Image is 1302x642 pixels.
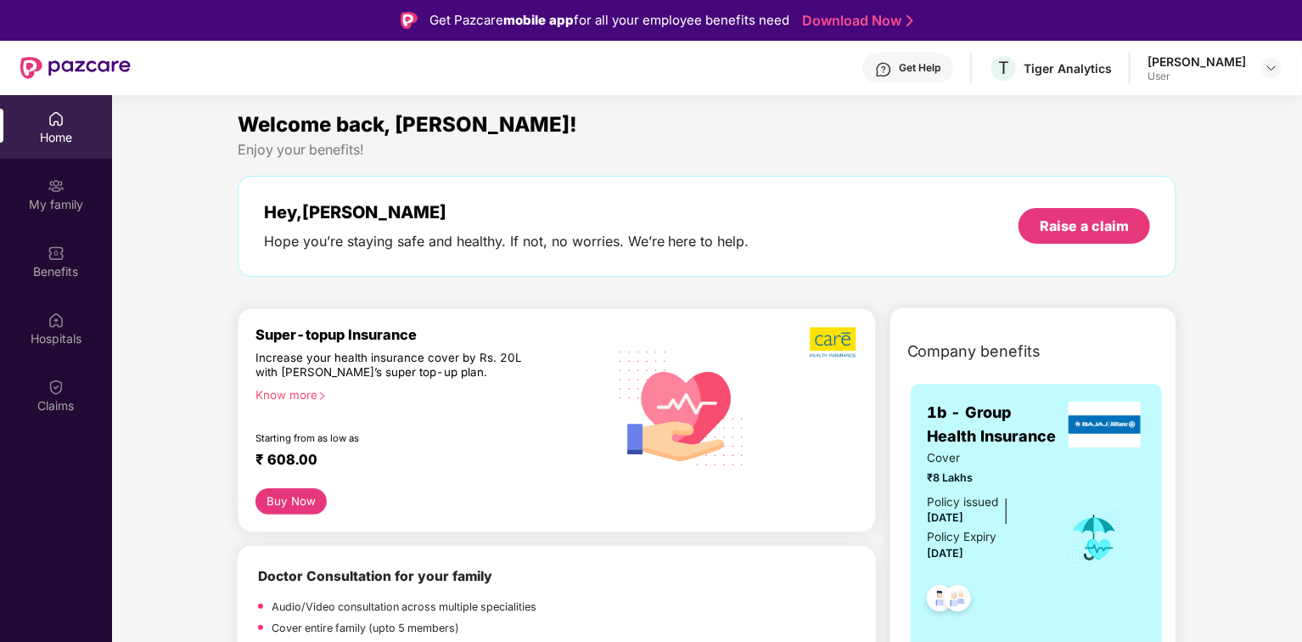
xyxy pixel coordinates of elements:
span: Welcome back, [PERSON_NAME]! [238,112,577,137]
div: Hey, [PERSON_NAME] [264,202,749,222]
div: Tiger Analytics [1024,60,1112,76]
div: Hope you’re staying safe and healthy. If not, no worries. We’re here to help. [264,233,749,251]
img: svg+xml;base64,PHN2ZyBpZD0iRHJvcGRvd24tMzJ4MzIiIHhtbG5zPSJodHRwOi8vd3d3LnczLm9yZy8yMDAwL3N2ZyIgd2... [1265,61,1278,75]
div: Super-topup Insurance [255,326,607,343]
button: Buy Now [255,488,328,515]
div: Increase your health insurance cover by Rs. 20L with [PERSON_NAME]’s super top-up plan. [255,351,534,381]
img: svg+xml;base64,PHN2ZyB4bWxucz0iaHR0cDovL3d3dy53My5vcmcvMjAwMC9zdmciIHdpZHRoPSI0OC45NDMiIGhlaWdodD... [937,580,979,622]
img: Logo [401,12,418,29]
p: Audio/Video consultation across multiple specialities [272,599,536,616]
div: [PERSON_NAME] [1148,53,1246,70]
span: right [317,391,327,401]
span: Company benefits [907,340,1041,363]
div: User [1148,70,1246,83]
img: svg+xml;base64,PHN2ZyBpZD0iSGVscC0zMngzMiIgeG1sbnM9Imh0dHA6Ly93d3cudzMub3JnLzIwMDAvc3ZnIiB3aWR0aD... [875,61,892,78]
span: Cover [928,449,1044,467]
div: Get Pazcare for all your employee benefits need [429,10,789,31]
img: svg+xml;base64,PHN2ZyB4bWxucz0iaHR0cDovL3d3dy53My5vcmcvMjAwMC9zdmciIHdpZHRoPSI0OC45NDMiIGhlaWdodD... [919,580,961,622]
span: ₹8 Lakhs [928,470,1044,487]
div: Enjoy your benefits! [238,141,1177,159]
img: icon [1067,510,1122,566]
div: ₹ 608.00 [255,451,590,471]
img: svg+xml;base64,PHN2ZyBpZD0iSG9zcGl0YWxzIiB4bWxucz0iaHR0cDovL3d3dy53My5vcmcvMjAwMC9zdmciIHdpZHRoPS... [48,312,65,329]
img: b5dec4f62d2307b9de63beb79f102df3.png [810,326,858,358]
img: svg+xml;base64,PHN2ZyBpZD0iQmVuZWZpdHMiIHhtbG5zPSJodHRwOi8vd3d3LnczLm9yZy8yMDAwL3N2ZyIgd2lkdGg9Ij... [48,245,65,262]
span: 1b - Group Health Insurance [928,401,1064,449]
strong: mobile app [503,12,574,28]
p: Cover entire family (upto 5 members) [272,620,459,637]
img: insurerLogo [1069,402,1142,448]
a: Download Now [802,12,908,30]
img: svg+xml;base64,PHN2ZyB3aWR0aD0iMjAiIGhlaWdodD0iMjAiIHZpZXdCb3g9IjAgMCAyMCAyMCIgZmlsbD0ibm9uZSIgeG... [48,177,65,194]
div: Policy issued [928,493,999,511]
span: [DATE] [928,547,964,560]
div: Get Help [899,61,940,75]
span: T [998,58,1009,78]
div: Policy Expiry [928,528,997,546]
div: Starting from as low as [255,432,535,444]
b: Doctor Consultation for your family [258,568,492,584]
img: Stroke [906,12,913,30]
div: Raise a claim [1040,217,1129,235]
img: svg+xml;base64,PHN2ZyBpZD0iQ2xhaW0iIHhtbG5zPSJodHRwOi8vd3d3LnczLm9yZy8yMDAwL3N2ZyIgd2lkdGg9IjIwIi... [48,379,65,396]
img: svg+xml;base64,PHN2ZyB4bWxucz0iaHR0cDovL3d3dy53My5vcmcvMjAwMC9zdmciIHhtbG5zOnhsaW5rPSJodHRwOi8vd3... [607,330,758,484]
div: Know more [255,388,597,400]
span: [DATE] [928,511,964,524]
img: svg+xml;base64,PHN2ZyBpZD0iSG9tZSIgeG1sbnM9Imh0dHA6Ly93d3cudzMub3JnLzIwMDAvc3ZnIiB3aWR0aD0iMjAiIG... [48,110,65,127]
img: New Pazcare Logo [20,57,131,79]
